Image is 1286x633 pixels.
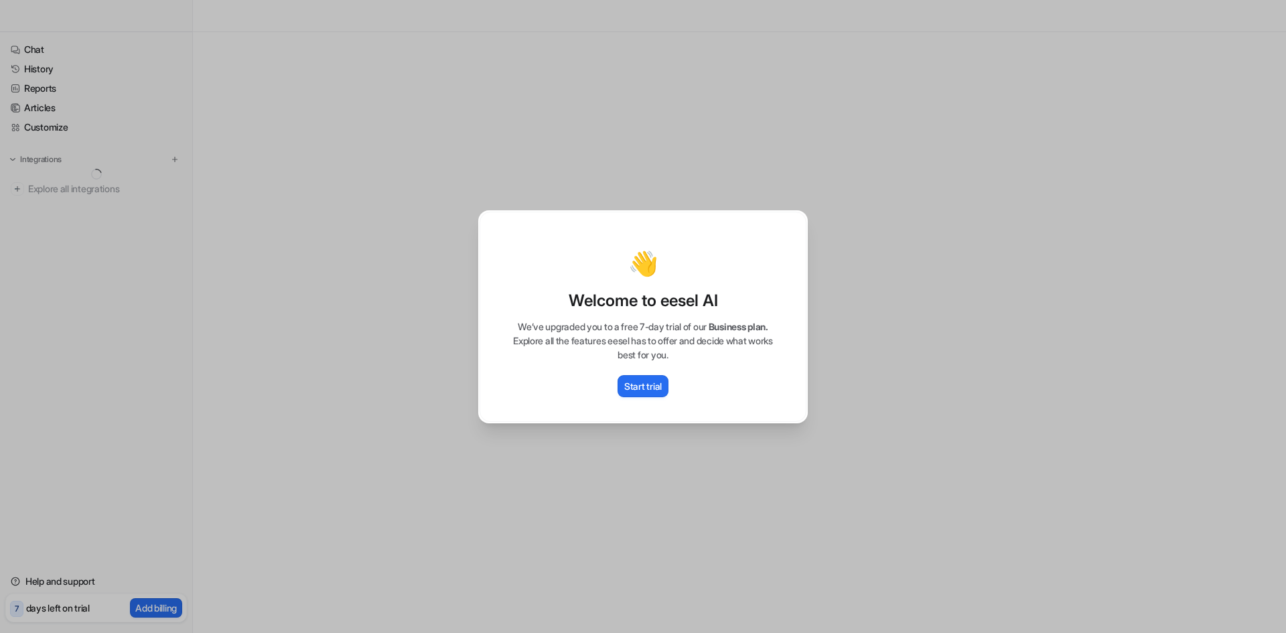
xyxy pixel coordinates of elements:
p: 👋 [628,250,658,277]
button: Start trial [618,375,668,397]
span: Business plan. [709,321,768,332]
p: We’ve upgraded you to a free 7-day trial of our [494,320,792,334]
p: Start trial [624,379,662,393]
p: Explore all the features eesel has to offer and decide what works best for you. [494,334,792,362]
p: Welcome to eesel AI [494,290,792,311]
